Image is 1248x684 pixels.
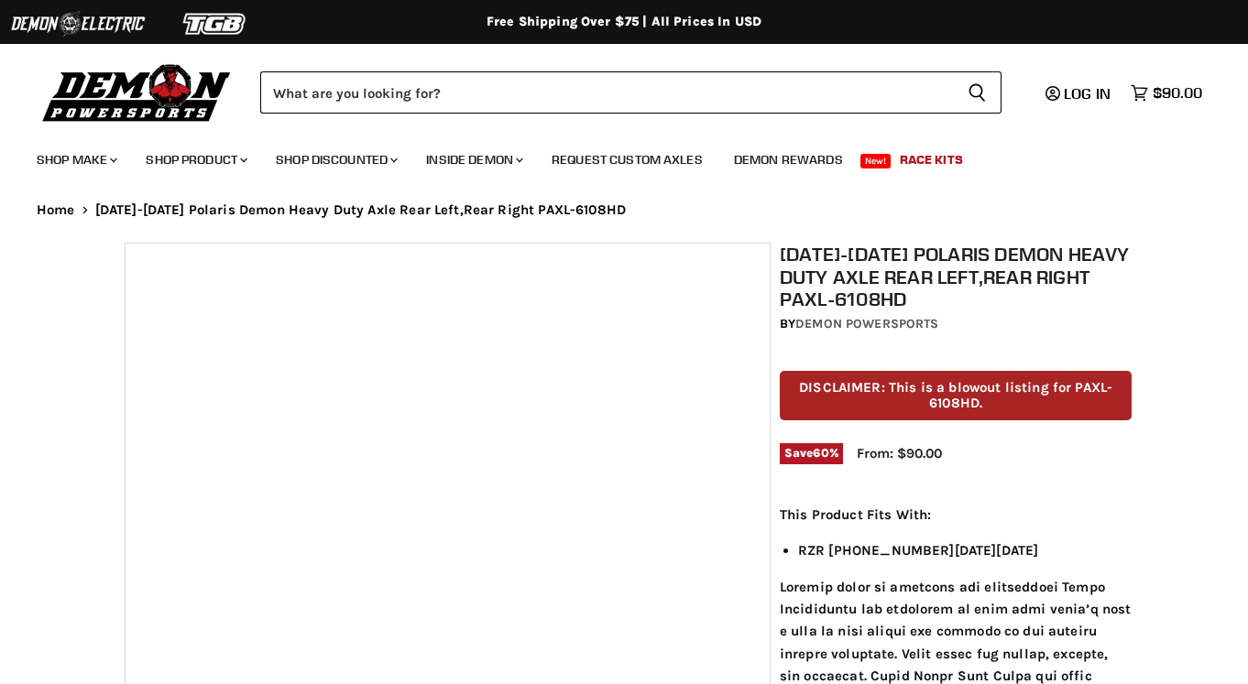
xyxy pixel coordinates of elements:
a: Home [37,202,75,218]
h1: [DATE]-[DATE] Polaris Demon Heavy Duty Axle Rear Left,Rear Right PAXL-6108HD [780,243,1133,310]
div: by [780,314,1133,334]
ul: Main menu [23,134,1198,179]
span: $90.00 [1153,84,1202,102]
span: [DATE]-[DATE] Polaris Demon Heavy Duty Axle Rear Left,Rear Right PAXL-6108HD [95,202,626,218]
p: DISCLAIMER: This is a blowout listing for PAXL-6108HD. [780,371,1133,421]
input: Search [260,71,953,114]
img: Demon Powersports [37,60,237,125]
a: Log in [1037,85,1122,102]
a: Shop Product [132,141,258,179]
span: Log in [1064,84,1111,103]
span: Save % [780,443,843,463]
a: Race Kits [886,141,977,179]
li: RZR [PHONE_NUMBER][DATE][DATE] [798,539,1133,561]
button: Search [953,71,1002,114]
a: Demon Powersports [795,316,938,331]
a: Inside Demon [412,141,534,179]
p: This Product Fits With: [780,504,1133,526]
img: TGB Logo 2 [147,6,284,41]
a: Shop Discounted [262,141,409,179]
a: $90.00 [1122,80,1211,106]
span: New! [860,154,892,168]
a: Demon Rewards [720,141,857,179]
span: 60 [813,446,828,460]
a: Shop Make [23,141,128,179]
span: From: $90.00 [857,445,942,461]
a: Request Custom Axles [538,141,717,179]
form: Product [260,71,1002,114]
img: Demon Electric Logo 2 [9,6,147,41]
